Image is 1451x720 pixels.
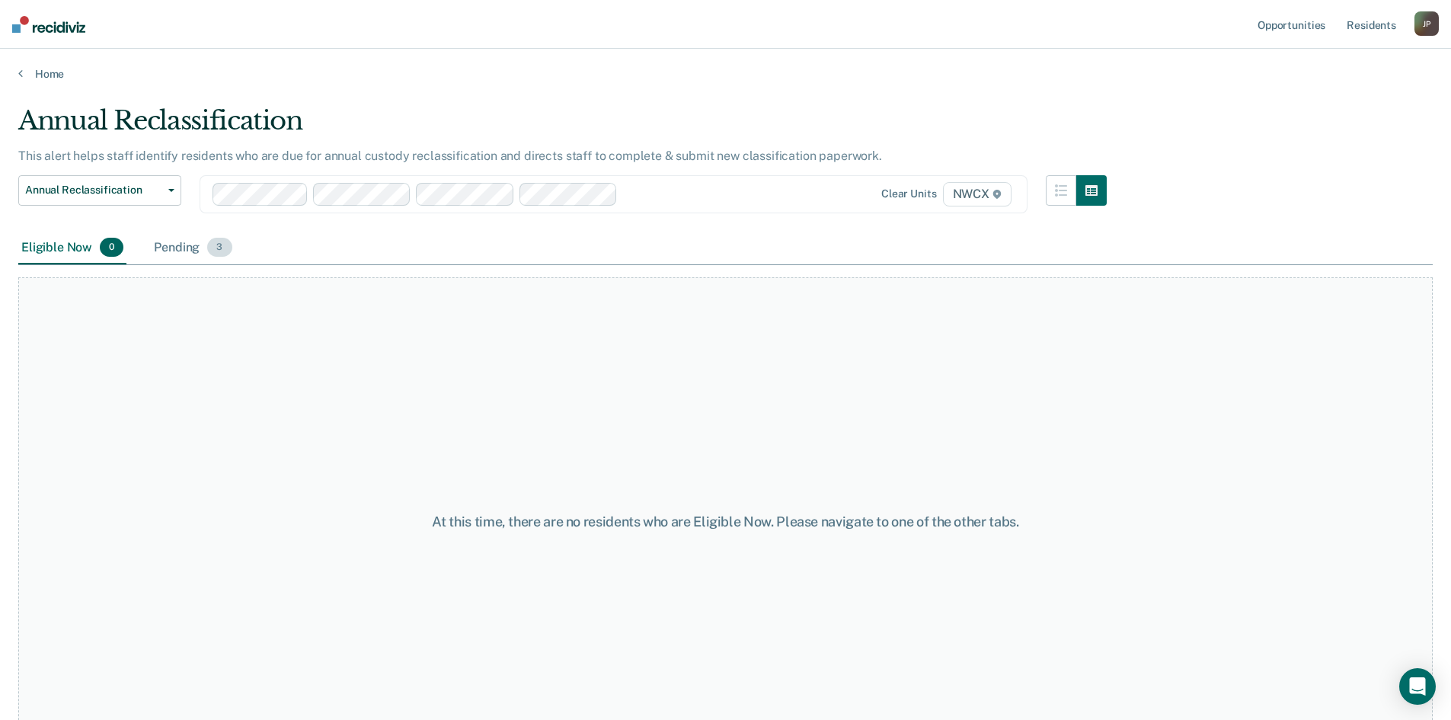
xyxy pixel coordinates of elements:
[12,16,85,33] img: Recidiviz
[25,184,162,197] span: Annual Reclassification
[1399,668,1436,705] div: Open Intercom Messenger
[18,149,882,163] p: This alert helps staff identify residents who are due for annual custody reclassification and dir...
[372,514,1079,530] div: At this time, there are no residents who are Eligible Now. Please navigate to one of the other tabs.
[881,187,937,200] div: Clear units
[1414,11,1439,36] div: J P
[18,67,1433,81] a: Home
[207,238,232,258] span: 3
[943,182,1012,206] span: NWCX
[1414,11,1439,36] button: JP
[18,175,181,206] button: Annual Reclassification
[18,105,1107,149] div: Annual Reclassification
[18,232,126,265] div: Eligible Now0
[100,238,123,258] span: 0
[151,232,235,265] div: Pending3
